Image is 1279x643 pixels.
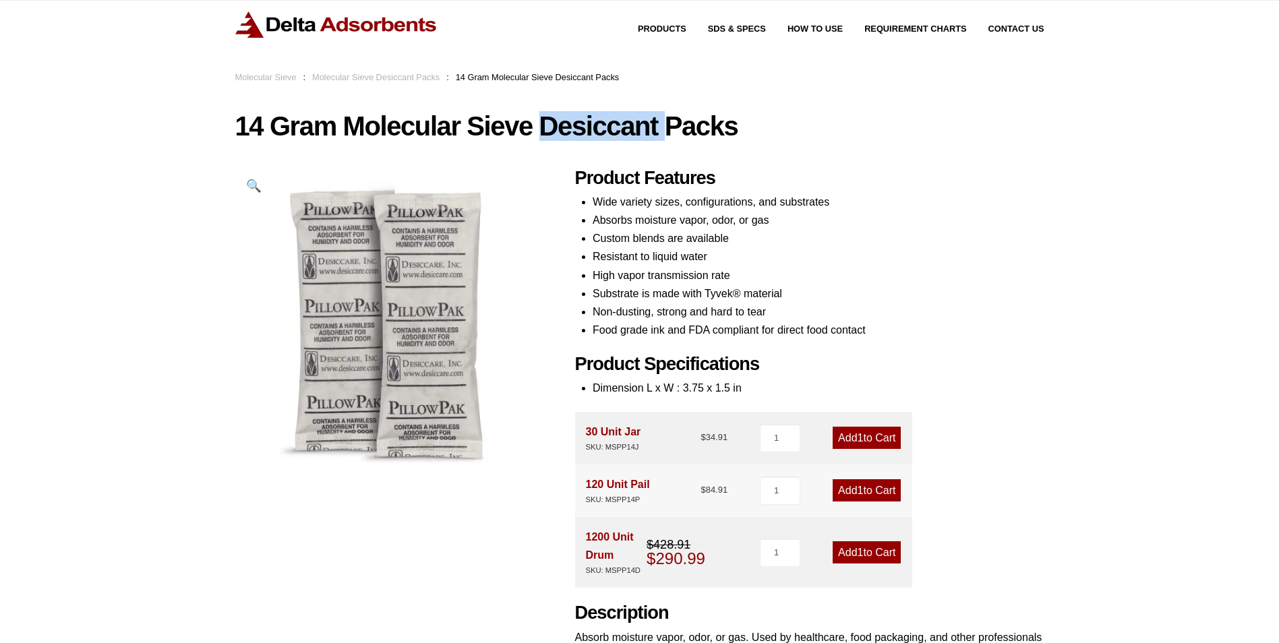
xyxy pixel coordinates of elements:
span: $ [701,432,705,442]
span: $ [647,538,653,551]
h2: Product Specifications [575,353,1044,375]
bdi: 84.91 [701,485,727,495]
li: Wide variety sizes, configurations, and substrates [593,193,1044,211]
div: SKU: MSPP14P [586,493,650,506]
a: Molecular Sieve [235,72,297,82]
span: 1 [858,547,864,558]
div: 30 Unit Jar [586,423,641,454]
span: : [446,72,449,82]
span: Requirement Charts [864,25,966,34]
span: 🔍 [246,179,262,193]
a: Add1to Cart [833,541,901,563]
a: Contact Us [967,25,1044,34]
a: SDS & SPECS [686,25,766,34]
bdi: 34.91 [701,432,727,442]
a: View full-screen image gallery [235,167,272,204]
li: Custom blends are available [593,229,1044,247]
li: High vapor transmission rate [593,266,1044,284]
span: $ [701,485,705,495]
img: Delta Adsorbents [235,11,438,38]
li: Substrate is made with Tyvek® material [593,284,1044,303]
a: Molecular Sieve Desiccant Packs [312,72,440,82]
a: Add1to Cart [833,479,901,501]
bdi: 428.91 [647,538,690,551]
div: SKU: MSPP14J [586,441,641,454]
h1: 14 Gram Molecular Sieve Desiccant Packs [235,112,1044,140]
div: 120 Unit Pail [586,475,650,506]
div: 1200 Unit Drum [586,528,647,577]
span: Contact Us [988,25,1044,34]
li: Resistant to liquid water [593,247,1044,266]
bdi: 290.99 [647,549,705,568]
span: 1 [858,432,864,443]
h2: Product Features [575,167,1044,189]
span: 14 Gram Molecular Sieve Desiccant Packs [456,72,620,82]
h2: Description [575,602,1044,624]
li: Non-dusting, strong and hard to tear [593,303,1044,321]
span: : [303,72,306,82]
a: Products [616,25,686,34]
li: Absorbs moisture vapor, odor, or gas [593,211,1044,229]
span: How to Use [787,25,843,34]
span: SDS & SPECS [708,25,766,34]
li: Dimension L x W : 3.75 x 1.5 in [593,379,1044,397]
span: Products [638,25,686,34]
span: $ [647,549,655,568]
a: Requirement Charts [843,25,966,34]
a: Add1to Cart [833,427,901,449]
div: SKU: MSPP14D [586,564,647,577]
li: Food grade ink and FDA compliant for direct food contact [593,321,1044,339]
a: How to Use [766,25,843,34]
span: 1 [858,485,864,496]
